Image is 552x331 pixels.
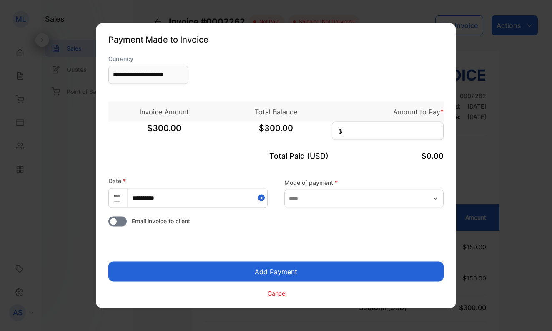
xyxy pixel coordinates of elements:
span: $300.00 [220,121,332,142]
p: Invoice Amount [108,106,220,116]
label: Currency [108,54,188,63]
p: Total Paid (USD) [220,150,332,161]
p: Total Balance [220,106,332,116]
span: $ [339,126,342,135]
p: Payment Made to Invoice [108,33,444,45]
button: Close [258,188,267,207]
button: Open LiveChat chat widget [7,3,32,28]
p: Cancel [268,289,286,298]
button: Add Payment [108,261,444,281]
label: Mode of payment [284,178,444,187]
span: Email invoice to client [132,216,190,225]
span: $0.00 [422,151,444,160]
label: Date [108,177,126,184]
span: $300.00 [108,121,220,142]
p: Amount to Pay [332,106,444,116]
